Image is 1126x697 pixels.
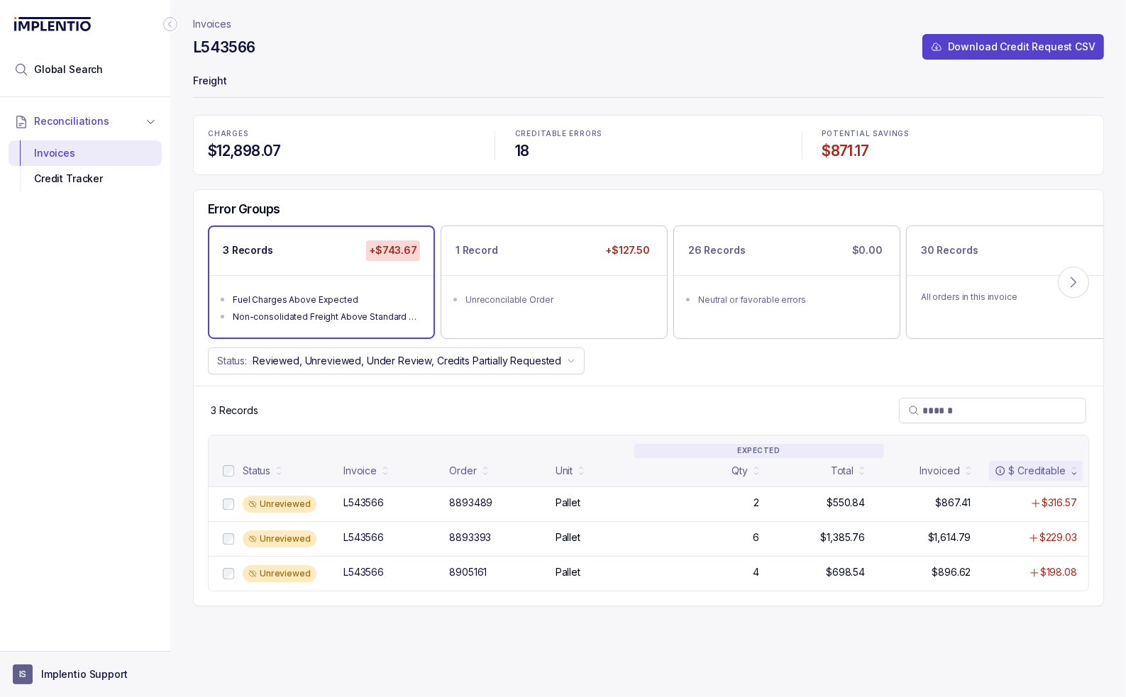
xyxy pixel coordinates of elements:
h4: $871.17 [822,141,1089,161]
h5: Error Groups [208,201,280,217]
h4: $12,898.07 [208,141,475,161]
div: Unreconcilable Order [465,293,651,307]
p: 4 [753,565,759,579]
span: Global Search [34,62,103,77]
div: 8893489 [449,496,492,510]
div: L543566 [343,530,384,545]
p: $698.54 [826,565,865,579]
div: Remaining page entries [211,403,258,418]
div: Collapse Icon [162,16,179,33]
p: 6 [753,530,759,545]
p: +$127.50 [602,240,653,260]
p: 30 Records [921,243,978,257]
p: Pallet [556,496,580,510]
div: Unreviewed [243,496,316,513]
p: EXPECTED [634,444,884,458]
p: Freight [193,68,1104,96]
nav: breadcrumb [193,17,231,31]
span: User initials [13,664,33,684]
h4: 18 [515,141,782,161]
div: Reconciliations [9,138,162,195]
div: Total [831,464,854,478]
p: $1,385.76 [820,530,865,545]
p: $0.00 [849,240,885,260]
div: Order [449,464,476,478]
div: Neutral or favorable errors [698,293,884,307]
div: Invoices [20,140,150,166]
div: Unreviewed [243,565,316,582]
p: All orders in this invoice [921,290,1118,304]
p: +$743.67 [366,240,420,260]
p: Download Credit Request CSV [948,40,1095,54]
p: $198.08 [1040,565,1077,579]
div: Unreviewed [243,530,316,547]
p: Implentio Support [41,667,128,681]
h4: L543566 [193,38,255,57]
div: 8893393 [449,530,491,545]
div: 8905161 [449,565,487,579]
p: 1 Record [456,243,498,257]
p: $229.03 [1039,530,1077,545]
div: $ Creditable [995,464,1066,478]
span: Reconciliations [34,114,109,128]
button: Status:Reviewed, Unreviewed, Under Review, Credits Partially Requested [208,347,585,374]
div: Non-consolidated Freight Above Standard Deviation [233,310,419,324]
p: 3 Records [211,403,258,418]
p: $1,614.79 [928,530,971,545]
p: POTENTIAL SAVINGS [822,130,1089,138]
p: $896.62 [932,565,971,579]
div: Status [243,464,270,478]
p: $316.57 [1042,496,1077,510]
p: $550.84 [827,496,865,510]
button: Download Credit Request CSV [922,34,1104,60]
p: CREDITABLE ERRORS [515,130,782,138]
a: Invoices [193,17,231,31]
button: Reconciliations [9,106,162,137]
div: L543566 [343,565,384,579]
div: Credit Tracker [20,166,150,191]
p: Status: [217,354,247,368]
p: Reviewed, Unreviewed, Under Review, Credits Partially Requested [253,354,561,368]
div: Invoiced [920,464,960,478]
div: Fuel Charges Above Expected [233,293,419,307]
p: Pallet [556,530,580,545]
p: Pallet [556,565,580,579]
div: L543566 [343,496,384,510]
p: 26 Records [688,243,746,257]
input: checkbox-checkbox [223,533,234,545]
p: $867.41 [936,496,971,510]
button: User initialsImplentio Support [13,664,158,684]
p: CHARGES [208,130,475,138]
div: Unit [556,464,573,478]
div: Invoice [343,464,377,478]
p: 2 [754,496,759,510]
p: 3 Records [223,243,273,257]
input: checkbox-checkbox [223,568,234,579]
input: checkbox-checkbox [223,465,234,476]
input: checkbox-checkbox [223,498,234,510]
div: Qty [732,464,748,478]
